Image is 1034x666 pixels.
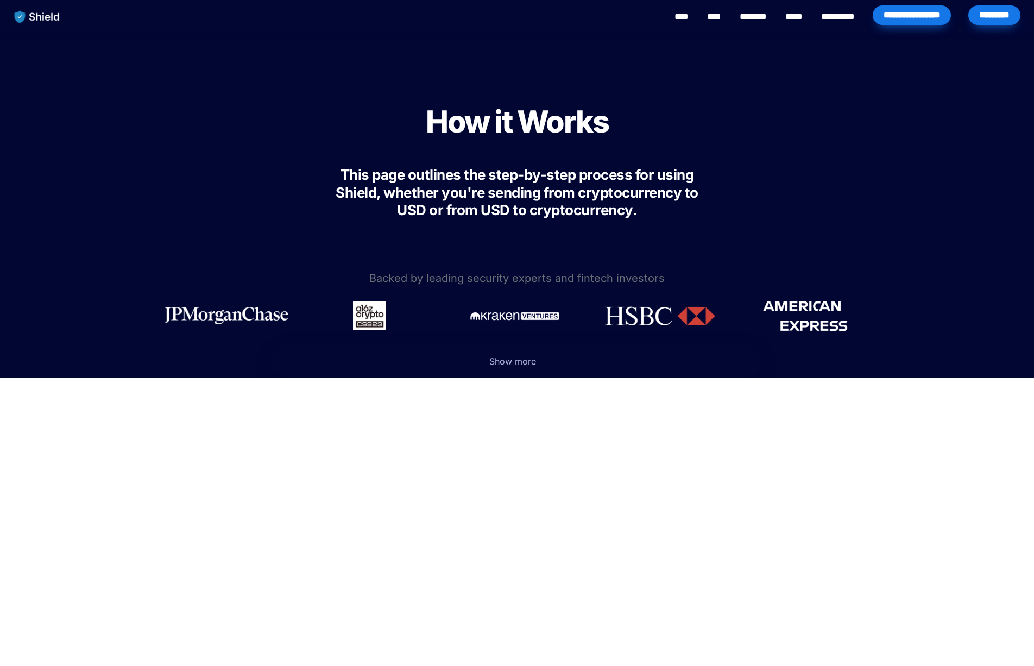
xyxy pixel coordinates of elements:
[489,356,536,367] span: Show more
[426,103,608,140] span: How it Works
[9,5,65,28] img: website logo
[273,344,761,378] button: Show more
[369,272,665,285] span: Backed by leading security experts and fintech investors
[336,166,701,218] span: This page outlines the step-by-step process for using Shield, whether you're sending from cryptoc...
